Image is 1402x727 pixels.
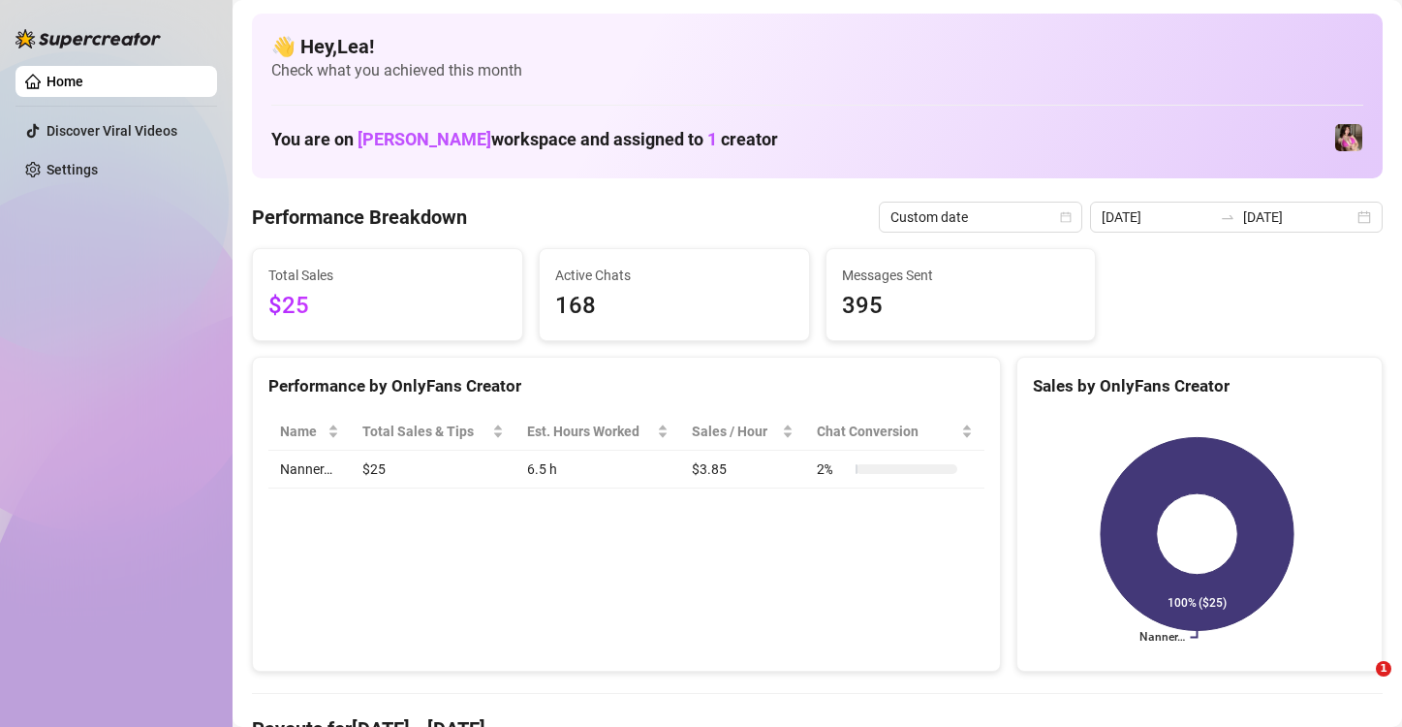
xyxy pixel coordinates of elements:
iframe: Intercom live chat [1336,661,1383,708]
span: 395 [842,288,1080,325]
div: Performance by OnlyFans Creator [268,373,984,399]
span: 2 % [817,458,848,480]
td: Nanner… [268,451,351,489]
text: Nanner… [1138,631,1184,645]
th: Total Sales & Tips [351,413,514,451]
td: 6.5 h [515,451,680,489]
a: Discover Viral Videos [47,123,177,139]
td: $3.85 [680,451,805,489]
span: [PERSON_NAME] [358,129,491,149]
span: Total Sales [268,265,507,286]
h4: 👋 Hey, Lea ! [271,33,1363,60]
th: Chat Conversion [805,413,984,451]
a: Settings [47,162,98,177]
span: calendar [1060,211,1072,223]
span: 1 [707,129,717,149]
span: Chat Conversion [817,421,957,442]
span: swap-right [1220,209,1235,225]
th: Name [268,413,351,451]
div: Sales by OnlyFans Creator [1033,373,1366,399]
span: 1 [1376,661,1391,677]
span: Active Chats [555,265,794,286]
h1: You are on workspace and assigned to creator [271,129,778,150]
div: Est. Hours Worked [527,421,653,442]
span: Messages Sent [842,265,1080,286]
span: 168 [555,288,794,325]
input: Start date [1102,206,1212,228]
span: Custom date [890,203,1071,232]
span: Check what you achieved this month [271,60,1363,81]
input: End date [1243,206,1354,228]
span: to [1220,209,1235,225]
span: $25 [268,288,507,325]
span: Total Sales & Tips [362,421,487,442]
img: logo-BBDzfeDw.svg [16,29,161,48]
a: Home [47,74,83,89]
span: Sales / Hour [692,421,778,442]
h4: Performance Breakdown [252,204,467,231]
img: Nanner [1335,124,1362,151]
td: $25 [351,451,514,489]
span: Name [280,421,324,442]
th: Sales / Hour [680,413,805,451]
